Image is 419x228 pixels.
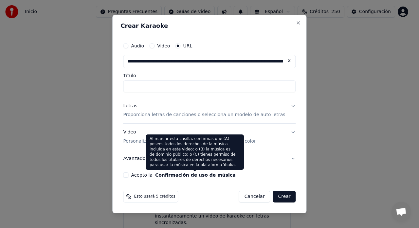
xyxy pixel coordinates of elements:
label: URL [183,44,192,48]
button: Cancelar [239,191,270,202]
label: Audio [131,44,144,48]
label: Título [123,73,296,78]
label: Acepto la [131,173,235,177]
p: Personalizar video de karaoke: usar imagen, video o color [123,138,256,145]
div: Letras [123,103,137,109]
span: Esto usará 5 créditos [134,194,175,199]
button: Acepto la [155,173,236,177]
button: VideoPersonalizar video de karaoke: usar imagen, video o color [123,124,296,150]
div: Video [123,129,256,145]
label: Video [157,44,170,48]
p: Proporciona letras de canciones o selecciona un modelo de auto letras [123,112,285,118]
button: LetrasProporciona letras de canciones o selecciona un modelo de auto letras [123,97,296,124]
h2: Crear Karaoke [120,23,298,29]
button: Crear [273,191,296,202]
button: Avanzado [123,150,296,167]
